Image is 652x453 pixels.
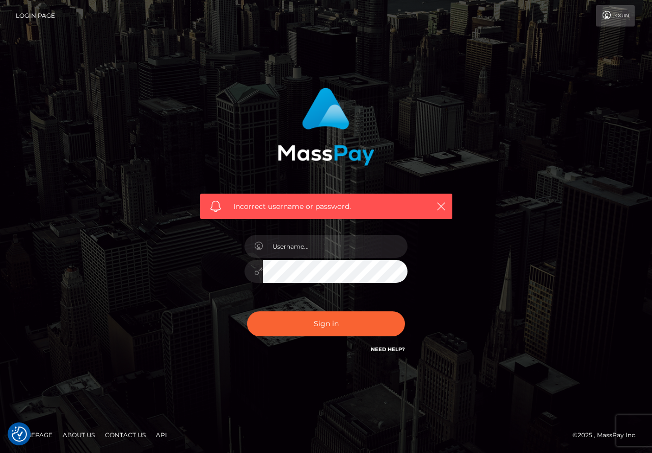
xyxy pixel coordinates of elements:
a: Need Help? [371,346,405,353]
a: Contact Us [101,427,150,443]
a: API [152,427,171,443]
button: Sign in [247,311,405,336]
button: Consent Preferences [12,427,27,442]
span: Incorrect username or password. [233,201,419,212]
img: Revisit consent button [12,427,27,442]
a: Login [596,5,635,26]
div: © 2025 , MassPay Inc. [573,430,644,441]
a: Login Page [16,5,55,26]
input: Username... [263,235,407,258]
a: Homepage [11,427,57,443]
img: MassPay Login [278,88,374,166]
a: About Us [59,427,99,443]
